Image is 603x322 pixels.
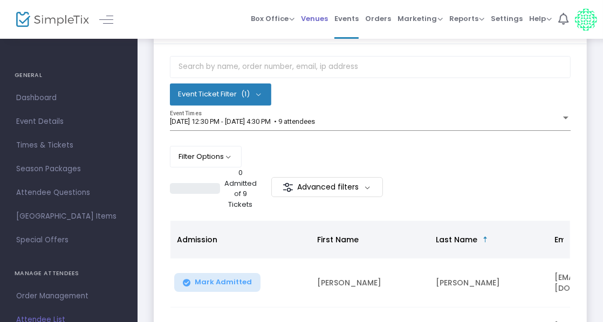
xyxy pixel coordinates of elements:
span: Special Offers [16,233,121,247]
span: Event Details [16,115,121,129]
span: Venues [301,5,328,32]
button: Mark Admitted [174,273,261,292]
button: Event Ticket Filter(1) [170,83,271,105]
span: Admission [177,234,217,245]
span: Orders [365,5,391,32]
h4: MANAGE ATTENDEES [15,263,123,284]
span: Events [334,5,359,32]
span: [DATE] 12:30 PM - [DATE] 4:30 PM • 9 attendees [170,117,315,125]
span: Attendee Questions [16,186,121,200]
span: First Name [317,234,359,245]
span: Help [529,13,552,24]
span: Dashboard [16,91,121,105]
button: Filter Options [170,146,242,167]
span: Order Management [16,289,121,303]
span: Season Packages [16,162,121,176]
span: Times & Tickets [16,138,121,152]
span: [GEOGRAPHIC_DATA] Items [16,209,121,223]
span: Mark Admitted [195,278,252,286]
td: [PERSON_NAME] [429,258,548,307]
p: 0 Admitted of 9 Tickets [224,167,257,209]
td: [PERSON_NAME] [311,258,429,307]
span: Settings [491,5,523,32]
span: Marketing [398,13,443,24]
m-button: Advanced filters [271,177,383,197]
span: Email [554,234,575,245]
span: Reports [449,13,484,24]
img: filter [283,182,293,193]
span: (1) [241,90,250,99]
span: Last Name [436,234,477,245]
h4: GENERAL [15,65,123,86]
input: Search by name, order number, email, ip address [170,56,571,78]
span: Sortable [481,235,490,244]
span: Box Office [251,13,294,24]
